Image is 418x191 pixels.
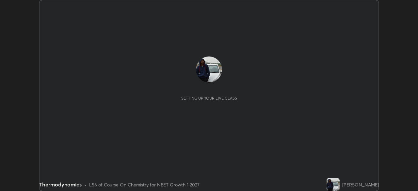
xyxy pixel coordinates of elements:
[196,56,222,83] img: f991eeff001c4949acf00ac8e21ffa6c.jpg
[342,181,379,188] div: [PERSON_NAME]
[89,181,200,188] div: L56 of Course On Chemistry for NEET Growth 1 2027
[181,96,237,101] div: Setting up your live class
[327,178,340,191] img: f991eeff001c4949acf00ac8e21ffa6c.jpg
[39,181,82,188] div: Thermodynamics
[84,181,87,188] div: •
